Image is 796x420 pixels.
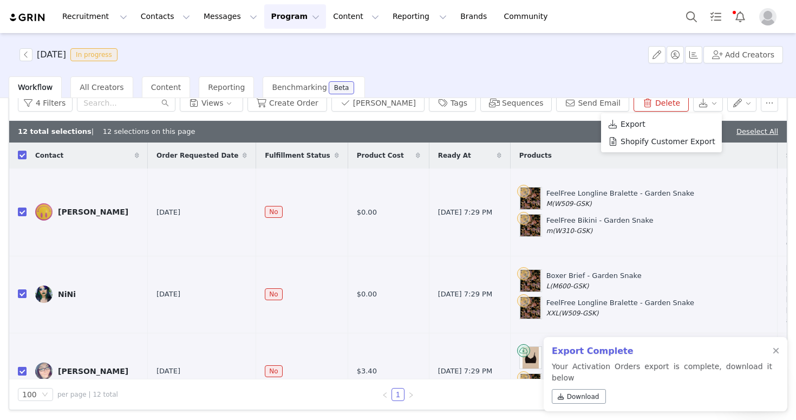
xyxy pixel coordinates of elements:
[552,200,592,208] span: (W509-GSK)
[18,127,92,135] b: 12 total selections
[546,282,550,290] span: L
[550,282,589,290] span: (M600-GSK)
[736,127,778,135] a: Deselect All
[753,8,787,25] button: Profile
[520,215,540,236] img: Product Image
[156,207,180,218] span: [DATE]
[327,4,386,29] button: Content
[438,151,471,160] span: Ready At
[621,135,715,147] span: Shopify Customer Export
[35,363,139,380] a: [PERSON_NAME]
[156,366,180,377] span: [DATE]
[22,389,37,400] div: 100
[520,297,540,319] img: Product Image
[728,4,752,29] button: Notifications
[9,12,47,23] img: grin logo
[704,4,728,29] a: Tasks
[156,289,180,300] span: [DATE]
[35,286,53,303] img: ddfc6b59-f427-46c5-b12d-3443f05c636c.jpg
[18,94,73,112] button: 4 Filters
[680,4,703,29] button: Search
[58,367,128,376] div: [PERSON_NAME]
[247,94,327,112] button: Create Order
[161,99,169,107] i: icon: search
[520,374,540,396] img: Product Image
[57,390,118,399] span: per page | 12 total
[519,151,552,160] span: Products
[379,388,392,401] li: Previous Page
[382,392,388,398] i: icon: left
[156,151,238,160] span: Order Requested Date
[438,207,492,218] span: [DATE] 7:29 PM
[546,270,642,292] div: Boxer Brief - Garden Snake
[357,366,377,377] span: $3.40
[331,94,425,112] button: [PERSON_NAME]
[265,288,282,300] span: No
[58,208,128,216] div: [PERSON_NAME]
[56,4,134,29] button: Recruitment
[480,94,552,112] button: Sequences
[265,206,282,218] span: No
[438,366,492,377] span: [DATE] 7:29 PM
[58,290,76,299] div: NiNi
[546,200,552,208] span: M
[357,207,377,218] span: $0.00
[134,4,197,29] button: Contacts
[498,4,559,29] a: Community
[520,270,540,292] img: Product Image
[546,188,694,209] div: FeelFree Longline Bralette - Garden Snake
[80,83,123,92] span: All Creators
[559,309,599,317] span: (W509-GSK)
[552,227,592,235] span: (W310-GSK)
[334,85,349,91] div: Beta
[208,83,245,92] span: Reporting
[408,392,414,398] i: icon: right
[35,203,53,221] img: 39453697-c9b4-497b-9daa-892dd10870ab.jpg
[634,94,689,112] button: Delete
[703,46,783,63] button: Add Creators
[272,83,327,92] span: Benchmarking
[35,151,63,160] span: Contact
[523,347,539,369] img: Product Image
[567,392,599,402] span: Download
[19,48,122,61] span: [object Object]
[37,48,66,61] h3: [DATE]
[386,4,453,29] button: Reporting
[35,363,53,380] img: 0aa55532-2eee-419b-bc53-a2052ea3efbc.jpg
[438,289,492,300] span: [DATE] 7:29 PM
[77,94,175,112] input: Search...
[621,118,645,130] span: Export
[357,151,404,160] span: Product Cost
[35,203,139,221] a: [PERSON_NAME]
[546,298,694,319] div: FeelFree Longline Bralette - Garden Snake
[357,289,377,300] span: $0.00
[42,391,48,399] i: icon: down
[556,94,629,112] button: Send Email
[151,83,181,92] span: Content
[197,4,264,29] button: Messages
[759,8,777,25] img: placeholder-profile.jpg
[552,361,772,408] p: Your Activation Orders export is complete, download it below
[18,126,195,137] div: | 12 selections on this page
[392,388,404,401] li: 1
[180,94,243,112] button: Views
[70,48,118,61] span: In progress
[35,286,139,303] a: NiNi
[18,83,53,92] span: Workflow
[265,151,330,160] span: Fulfillment Status
[429,94,476,112] button: Tags
[546,309,559,317] span: XXL
[454,4,497,29] a: Brands
[392,389,404,400] a: 1
[264,4,326,29] button: Program
[265,365,282,377] span: No
[404,388,417,401] li: Next Page
[552,389,606,404] a: Download
[552,345,772,358] h2: Export Complete
[546,227,553,235] span: m
[546,215,654,236] div: FeelFree Bikini - Garden Snake
[520,188,540,209] img: Product Image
